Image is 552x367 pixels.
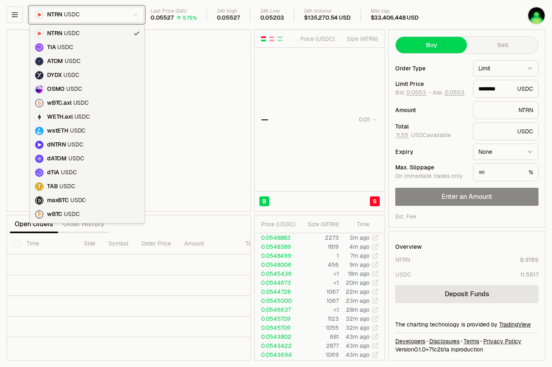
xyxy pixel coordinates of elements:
[70,127,86,135] span: USDC
[35,99,43,107] img: wBTC.axl Logo
[35,71,43,79] img: DYDX Logo
[35,57,43,65] img: ATOM Logo
[64,30,79,37] span: USDC
[35,196,43,205] img: maxBTC Logo
[35,210,43,218] img: wBTC Logo
[47,183,58,190] span: TAB
[70,197,86,204] span: USDC
[47,58,63,65] span: ATOM
[35,182,43,191] img: TAB Logo
[35,29,43,38] img: NTRN Logo
[73,99,89,107] span: USDC
[47,30,62,37] span: NTRN
[66,86,82,93] span: USDC
[35,169,43,177] img: dTIA Logo
[35,85,43,93] img: OSMO Logo
[47,127,68,135] span: wstETH
[74,113,90,121] span: USDC
[47,141,66,149] span: dNTRN
[57,44,73,51] span: USDC
[68,155,84,162] span: USDC
[61,169,77,176] span: USDC
[47,197,69,204] span: maxBTC
[35,155,43,163] img: dATOM Logo
[47,113,73,121] span: WETH.axl
[68,141,83,149] span: USDC
[64,211,79,218] span: USDC
[47,155,67,162] span: dATOM
[47,169,59,176] span: dTIA
[59,183,75,190] span: USDC
[35,141,43,149] img: dNTRN Logo
[63,72,79,79] span: USDC
[35,127,43,135] img: wstETH Logo
[35,113,43,121] img: WETH.axl Logo
[47,44,56,51] span: TIA
[47,211,62,218] span: wBTC
[65,58,80,65] span: USDC
[47,99,72,107] span: wBTC.axl
[47,72,62,79] span: DYDX
[47,86,65,93] span: OSMO
[35,43,43,52] img: TIA Logo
